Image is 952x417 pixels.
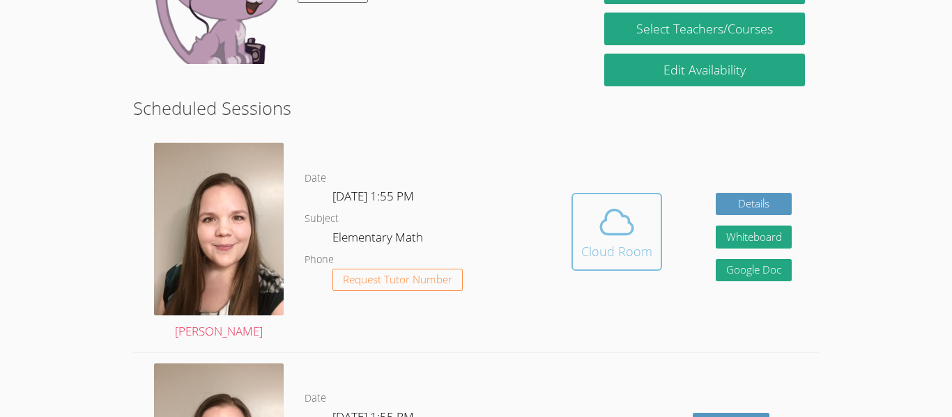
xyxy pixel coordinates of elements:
h2: Scheduled Sessions [133,95,819,121]
dd: Elementary Math [332,228,426,251]
img: avatar.png [154,143,284,315]
button: Whiteboard [716,226,792,249]
button: Request Tutor Number [332,269,463,292]
span: Request Tutor Number [343,274,452,285]
a: [PERSON_NAME] [154,143,284,342]
a: Google Doc [716,259,792,282]
button: Cloud Room [571,193,662,271]
a: Select Teachers/Courses [604,13,805,45]
a: Edit Availability [604,54,805,86]
a: Details [716,193,792,216]
dt: Date [305,170,326,187]
dt: Date [305,390,326,407]
span: [DATE] 1:55 PM [332,188,414,204]
dt: Phone [305,251,334,269]
div: Cloud Room [581,242,652,261]
dt: Subject [305,210,339,228]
